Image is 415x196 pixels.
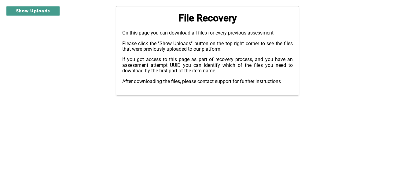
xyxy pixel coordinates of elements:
[122,79,293,84] p: After downloading the files, please contact support for further instructions
[6,6,60,16] button: Show Uploads
[122,57,293,74] p: If you got access to this page as part of recovery process, and you have an assessment attempt UU...
[122,30,293,36] p: On this page you can download all files for every previous assessment
[122,41,293,52] p: Please click the "Show Uploads" button on the top right corner to see the files that were previou...
[122,13,293,24] h1: File Recovery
